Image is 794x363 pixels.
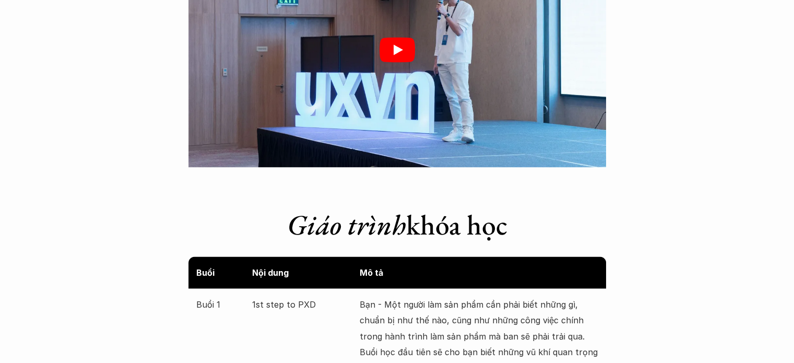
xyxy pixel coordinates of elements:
[196,296,247,312] p: Buổi 1
[252,296,354,312] p: 1st step to PXD
[196,267,215,277] strong: Buổi
[360,267,383,277] strong: Mô tả
[287,206,406,243] em: Giáo trình
[188,208,606,242] h1: khóa học
[380,37,415,62] button: Play
[252,267,289,277] strong: Nội dung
